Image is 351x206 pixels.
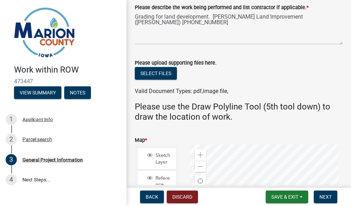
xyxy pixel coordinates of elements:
[14,78,112,85] span: 473447
[146,194,158,200] span: Back
[22,137,52,142] div: Parcel search
[266,191,308,203] button: Save & Exit
[14,90,61,96] wm-modal-confirm: Summary
[195,175,206,187] div: Find my location
[14,86,61,99] button: View Summary
[154,152,173,165] span: Sketch Layer
[140,191,164,203] button: Back
[6,114,17,125] div: 1
[14,7,75,58] img: Marion County, Iowa
[167,191,198,203] button: Discard
[22,157,83,162] div: General Project Information
[6,134,17,145] div: 2
[64,90,91,96] wm-modal-confirm: Notes
[314,191,337,203] button: Next
[135,138,147,143] label: Map
[135,5,309,10] label: Please describe the work being performed and list contractor if applicable.
[14,65,121,75] h4: Work within ROW
[154,175,173,194] span: Reference Layer
[6,174,17,185] div: 4
[146,175,173,194] div: Reference Layer
[135,102,343,122] h4: Please use the Draw Polyline Tool (5th tool down) to draw the location of work.
[138,171,176,199] li: Reference Layer
[135,67,177,80] button: Select files
[195,161,206,172] div: Zoom out
[146,152,173,165] div: Sketch Layer
[271,194,298,200] span: Save & Exit
[138,148,176,170] li: Sketch Layer
[22,117,53,122] div: Applicant Info
[195,149,206,161] div: Zoom in
[135,88,228,94] span: Valid Document Types: pdf,image file,
[64,86,91,99] button: Notes
[319,194,332,200] span: Next
[6,154,17,165] div: 3
[135,61,217,66] label: Please upload supporting files here.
